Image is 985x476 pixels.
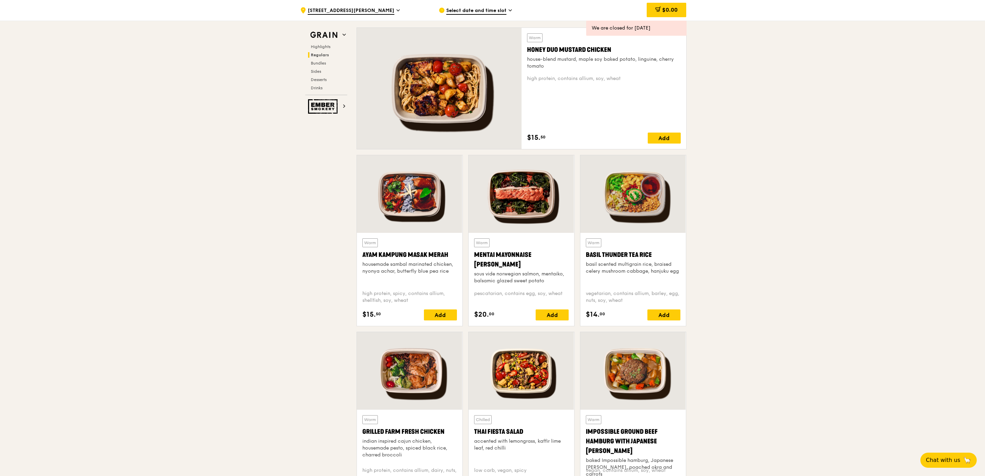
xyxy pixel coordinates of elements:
span: $15. [527,133,540,143]
div: Grilled Farm Fresh Chicken [362,427,457,437]
div: Impossible Ground Beef Hamburg with Japanese [PERSON_NAME] [586,427,680,456]
div: basil scented multigrain rice, braised celery mushroom cabbage, hanjuku egg [586,261,680,275]
div: high protein, contains allium, soy, wheat [527,75,681,82]
span: 00 [600,311,605,317]
div: Thai Fiesta Salad [474,427,569,437]
span: 50 [540,134,546,140]
button: Chat with us🦙 [920,453,977,468]
span: Sides [311,69,321,74]
div: Add [536,309,569,320]
div: Warm [586,415,601,424]
div: high protein, spicy, contains allium, shellfish, soy, wheat [362,290,457,304]
div: Warm [362,238,378,247]
div: pescatarian, contains egg, soy, wheat [474,290,569,304]
div: Add [424,309,457,320]
span: Select date and time slot [446,7,506,15]
span: Highlights [311,44,330,49]
div: Warm [362,415,378,424]
div: accented with lemongrass, kaffir lime leaf, red chilli [474,438,569,452]
span: Bundles [311,61,326,66]
img: Ember Smokery web logo [308,99,340,114]
span: $20. [474,309,489,320]
div: Ayam Kampung Masak Merah [362,250,457,260]
div: housemade sambal marinated chicken, nyonya achar, butterfly blue pea rice [362,261,457,275]
span: [STREET_ADDRESS][PERSON_NAME] [308,7,394,15]
div: Warm [586,238,601,247]
div: Add [647,309,680,320]
span: Desserts [311,77,327,82]
div: We are closed for [DATE] [592,25,681,32]
img: Grain web logo [308,29,340,41]
div: Mentai Mayonnaise [PERSON_NAME] [474,250,569,269]
span: 50 [376,311,381,317]
div: Warm [527,33,543,42]
div: Add [648,133,681,144]
span: 🦙 [963,456,971,464]
span: $15. [362,309,376,320]
span: $14. [586,309,600,320]
div: Warm [474,238,490,247]
span: Regulars [311,53,329,57]
div: sous vide norwegian salmon, mentaiko, balsamic glazed sweet potato [474,271,569,284]
span: Chat with us [926,456,960,464]
span: Drinks [311,86,322,90]
div: house-blend mustard, maple soy baked potato, linguine, cherry tomato [527,56,681,70]
span: $0.00 [662,7,678,13]
div: Basil Thunder Tea Rice [586,250,680,260]
span: 00 [489,311,494,317]
div: indian inspired cajun chicken, housemade pesto, spiced black rice, charred broccoli [362,438,457,458]
div: vegetarian, contains allium, barley, egg, nuts, soy, wheat [586,290,680,304]
div: Chilled [474,415,492,424]
div: Honey Duo Mustard Chicken [527,45,681,55]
